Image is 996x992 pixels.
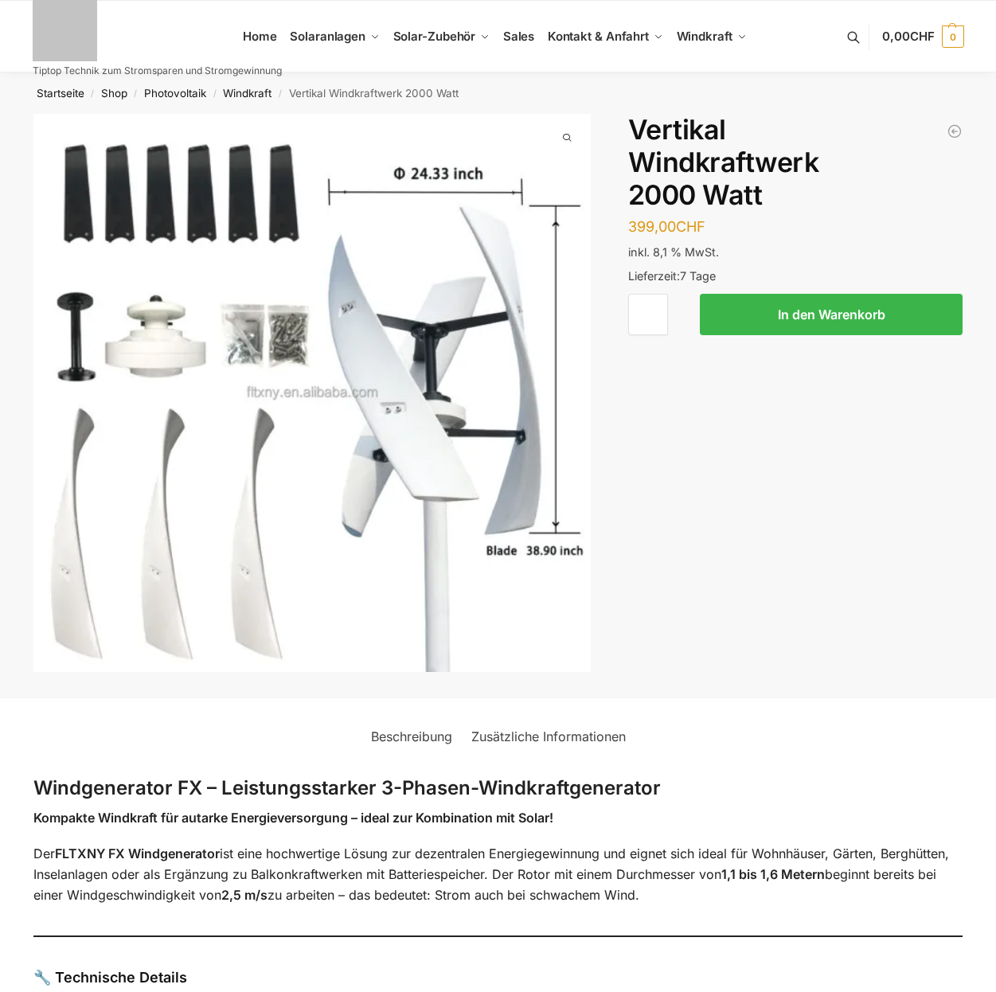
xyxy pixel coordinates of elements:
input: Produktmenge [628,294,668,335]
button: In den Warenkorb [700,294,963,335]
span: 7 Tage [680,269,716,283]
span: Solar-Zubehör [393,29,476,44]
nav: Breadcrumb [4,72,992,114]
a: Sales [496,1,541,72]
a: Vertikal WindradHd63d2b51b2484c83bf992b756e770dc5o [33,114,591,671]
span: Solaranlagen [290,29,365,44]
span: / [127,88,144,100]
a: Windkraftanlage für Garten Terrasse [947,123,963,139]
a: Beschreibung [361,717,462,756]
a: Solar-Zubehör [386,1,496,72]
span: Kontakt & Anfahrt [548,29,649,44]
strong: 2,5 m/s [221,887,268,903]
a: Zusätzliche Informationen [462,717,635,756]
a: 0,00CHF 0 [882,13,963,61]
a: Windkraft [223,87,271,100]
span: 0,00 [882,29,934,44]
img: Vertikal Windrad [33,114,591,671]
span: CHF [676,218,705,235]
span: Sales [503,29,535,44]
h3: Windgenerator FX – Leistungsstarker 3-Phasen-Windkraftgenerator [33,775,963,803]
span: / [84,88,101,100]
p: Der ist eine hochwertige Lösung zur dezentralen Energiegewinnung und eignet sich ideal für Wohnhä... [33,844,963,905]
p: Tiptop Technik zum Stromsparen und Stromgewinnung [33,66,282,76]
span: Lieferzeit: [628,269,716,283]
a: Kontakt & Anfahrt [541,1,670,72]
span: Windkraft [677,29,732,44]
a: Shop [101,87,127,100]
strong: Kompakte Windkraft für autarke Energieversorgung – ideal zur Kombination mit Solar! [33,810,553,826]
span: / [271,88,288,100]
a: Windkraft [670,1,753,72]
h4: 🔧 Technische Details [33,967,963,987]
h1: Vertikal Windkraftwerk 2000 Watt [628,114,963,211]
span: / [206,88,223,100]
a: Photovoltaik [144,87,206,100]
a: Startseite [37,87,84,100]
span: 0 [942,25,964,48]
span: CHF [910,29,935,44]
bdi: 399,00 [628,218,705,235]
span: inkl. 8,1 % MwSt. [628,245,719,259]
strong: 1,1 bis 1,6 Metern [721,866,825,882]
strong: FLTXNY FX Windgenerator [55,846,220,861]
a: Solaranlagen [283,1,386,72]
